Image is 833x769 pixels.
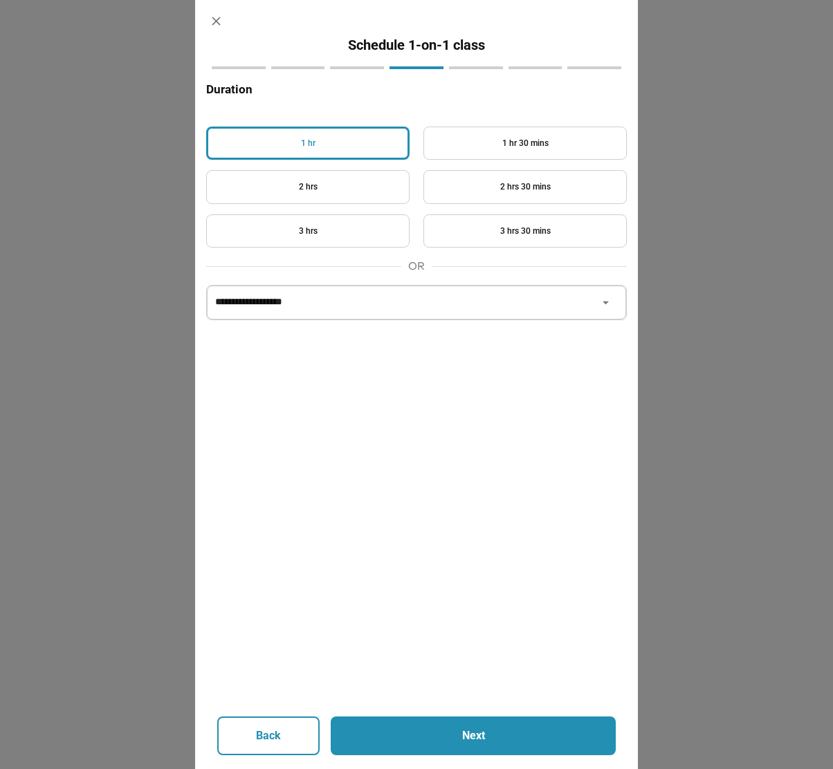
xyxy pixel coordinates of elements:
[206,37,627,54] h5: Schedule 1-on-1 class
[331,716,616,755] button: Next
[423,170,627,204] button: 2 hrs 30 mins
[256,728,281,744] p: Back
[423,214,627,248] button: 3 hrs 30 mins
[206,127,410,160] button: 1 hr
[408,258,425,275] div: OR
[368,728,578,744] p: Next
[206,214,410,248] button: 3 hrs
[423,127,627,160] button: 1 hr 30 mins
[206,170,410,204] button: 2 hrs
[217,716,320,755] button: Back
[206,80,627,99] h6: Duration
